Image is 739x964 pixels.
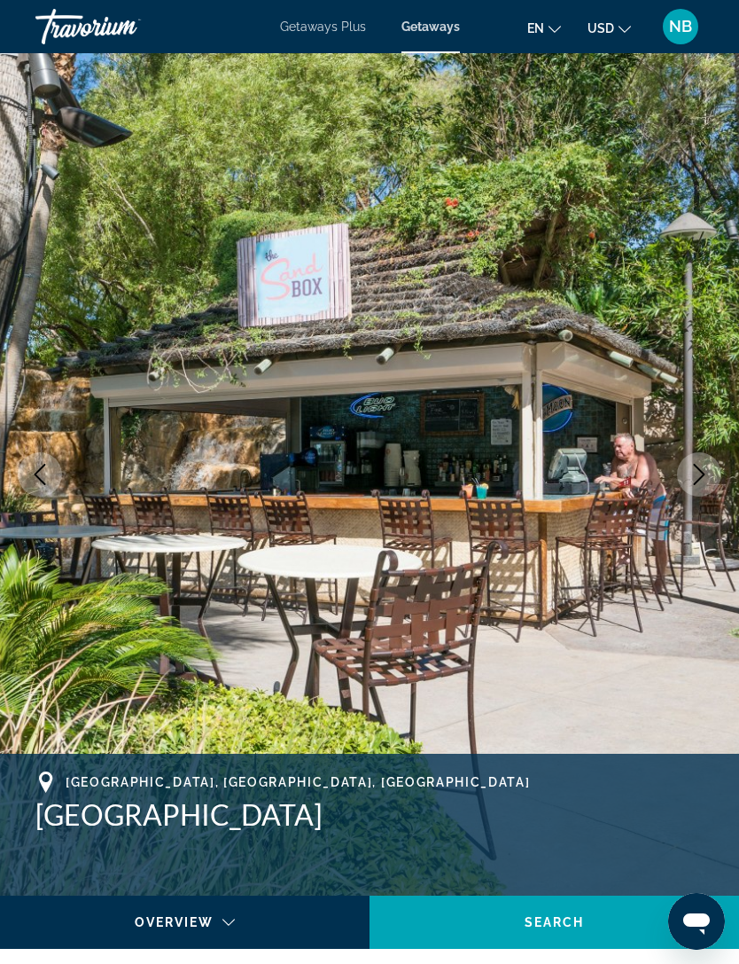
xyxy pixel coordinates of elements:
h1: [GEOGRAPHIC_DATA] [35,797,704,833]
button: Previous image [18,452,62,497]
a: Getaways [401,20,460,34]
button: Change currency [587,15,631,41]
span: en [527,21,544,35]
a: Travorium [35,4,213,50]
span: USD [587,21,614,35]
button: Change language [527,15,561,41]
button: Search [369,896,739,949]
iframe: Button to launch messaging window [668,893,725,950]
button: Next image [677,452,721,497]
span: [GEOGRAPHIC_DATA], [GEOGRAPHIC_DATA], [GEOGRAPHIC_DATA] [66,775,530,789]
span: NB [669,18,692,35]
a: Getaways Plus [280,20,366,34]
span: Search [525,915,585,929]
button: User Menu [657,8,704,45]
